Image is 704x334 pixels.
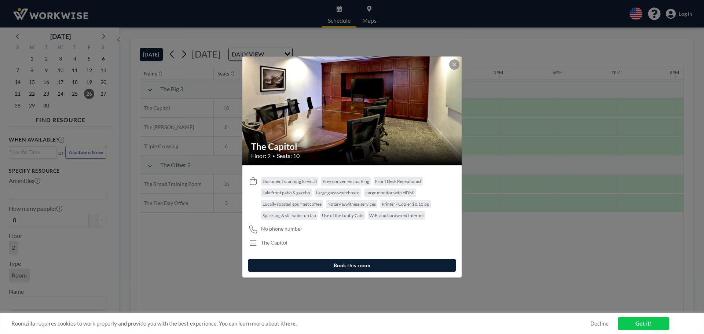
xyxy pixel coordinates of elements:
[316,190,360,195] span: Large glass whiteboard
[323,179,369,184] span: Free convenient parking
[382,201,429,207] span: Printer / Copier $0.15 pp
[261,225,302,232] span: No phone number
[366,190,415,195] span: Large monitor with HDMI
[284,320,297,327] a: here.
[322,213,363,218] span: Use of the Lobby Cafe
[263,190,310,195] span: Lakefront patio & gazebo
[248,259,456,272] button: Book this room
[263,201,322,207] span: Locally roasted gourmet coffee
[327,201,376,207] span: Notary & witness services
[272,153,275,159] span: •
[618,317,669,330] a: Got it!
[369,213,424,218] span: WiFi and hardwired Internet
[242,29,462,194] img: 537.jpg
[263,213,316,218] span: Sparkling & still water on tap
[11,320,590,327] span: Roomzilla requires cookies to work properly and provide you with the best experience. You can lea...
[261,239,287,246] div: The Capitol
[251,152,271,159] span: Floor: 2
[251,141,454,152] h2: The Capitol
[590,320,609,327] a: Decline
[263,179,317,184] span: Document scanning to email
[277,152,300,159] span: Seats: 10
[375,179,421,184] span: Front Desk Receptionist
